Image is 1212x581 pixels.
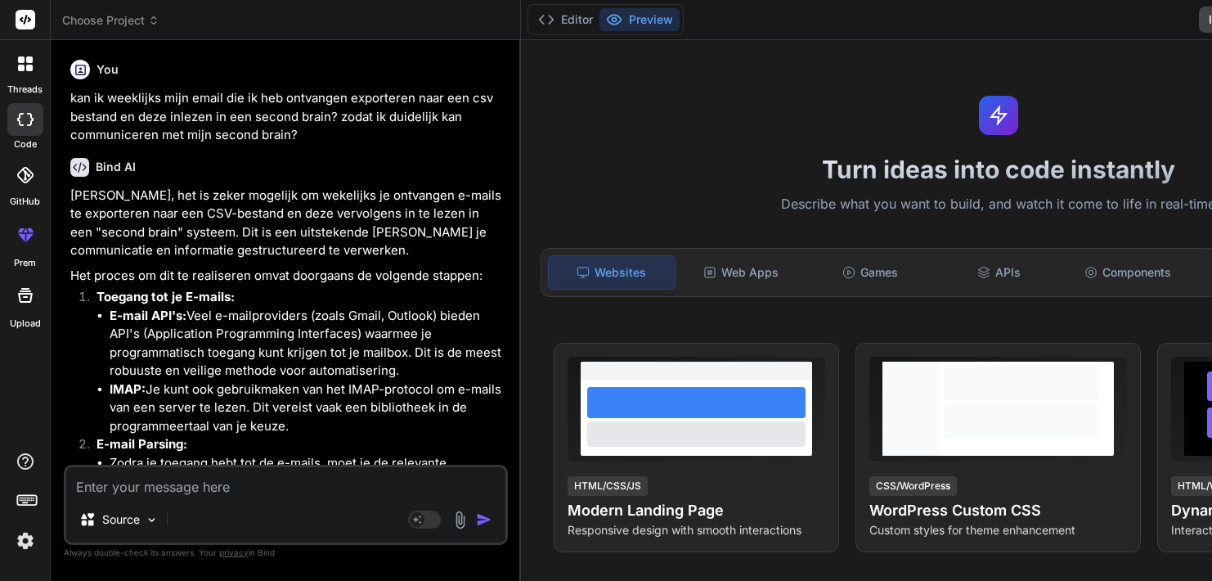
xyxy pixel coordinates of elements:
strong: E-mail API's: [110,308,186,323]
img: Pick Models [145,513,159,527]
h6: Bind AI [96,159,136,175]
div: HTML/CSS/JS [568,476,648,496]
div: Web Apps [679,255,805,290]
label: Upload [10,317,41,331]
div: CSS/WordPress [869,476,957,496]
label: GitHub [10,195,40,209]
h6: You [97,61,119,78]
h4: Modern Landing Page [568,499,825,522]
div: Games [807,255,933,290]
strong: E-mail Parsing: [97,436,187,452]
label: prem [14,256,36,270]
p: Custom styles for theme enhancement [869,522,1127,538]
img: attachment [451,511,469,529]
button: Preview [599,8,680,31]
div: APIs [936,255,1062,290]
strong: Toegang tot je E-mails: [97,289,235,304]
p: Always double-check its answers. Your in Bind [64,545,508,561]
p: kan ik weeklijks mijn email die ik heb ontvangen exporteren naar een csv bestand en deze inlezen ... [70,89,505,145]
span: Choose Project [62,12,159,29]
p: Het proces om dit te realiseren omvat doorgaans de volgende stappen: [70,267,505,286]
label: code [14,137,37,151]
div: Components [1065,255,1191,290]
span: privacy [219,547,249,557]
img: icon [476,511,492,528]
h4: WordPress Custom CSS [869,499,1127,522]
label: threads [7,83,43,97]
p: [PERSON_NAME], het is zeker mogelijk om wekelijks je ontvangen e-mails te exporteren naar een CSV... [70,187,505,260]
div: Websites [548,255,676,290]
li: Je kunt ook gebruikmaken van het IMAP-protocol om e-mails van een server te lezen. Dit vereist va... [110,381,505,436]
li: Veel e-mailproviders (zoals Gmail, Outlook) bieden API's (Application Programming Interfaces) waa... [110,307,505,381]
p: Responsive design with smooth interactions [568,522,825,538]
strong: IMAP: [110,381,146,397]
p: Source [102,511,140,528]
img: settings [11,527,39,555]
button: Editor [532,8,599,31]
